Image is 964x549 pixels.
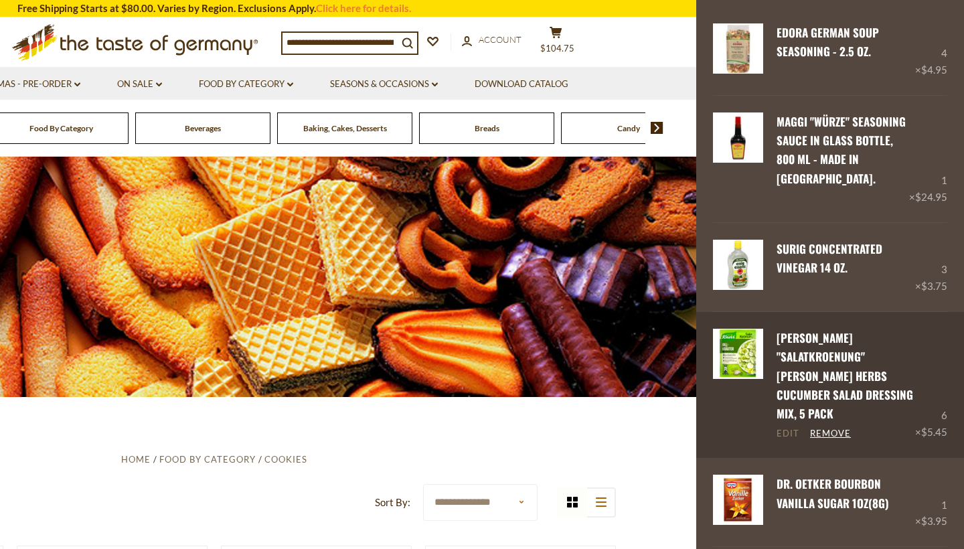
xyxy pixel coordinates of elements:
a: Edit [777,428,799,440]
img: Knorr "Salatkroenung" Dill Herbs Cucumber Salad Dressing Mix, 5 pack [713,329,763,379]
a: Click here for details. [316,2,411,14]
a: Account [462,33,521,48]
span: $5.45 [921,426,947,438]
a: Remove [810,428,851,440]
div: 1 × [915,475,947,530]
a: Maggi "Würze" Seasoning Sauce in glass bottle, 800 ml - made in [GEOGRAPHIC_DATA]. [777,113,906,187]
img: Maggi Liquid Seasoning in Glass Bottle [713,112,763,163]
a: Baking, Cakes, Desserts [303,123,387,133]
img: Dr. Oetker Bourbon Vanilla Sugar [713,475,763,525]
span: $3.75 [921,280,947,292]
span: $24.95 [915,191,947,203]
a: Cookies [264,454,307,465]
div: 6 × [915,329,947,441]
span: $3.95 [921,515,947,527]
button: $104.75 [536,26,576,60]
div: 1 × [909,112,947,206]
label: Sort By: [375,494,410,511]
img: Surig Concentrated Vinegar [713,240,763,290]
a: Surig Concentrated Vinegar 14 oz. [777,240,882,276]
span: $4.95 [921,64,947,76]
span: $104.75 [540,43,574,54]
a: Beverages [185,123,221,133]
a: Download Catalog [475,77,568,92]
a: Knorr "Salatkroenung" Dill Herbs Cucumber Salad Dressing Mix, 5 pack [713,329,763,441]
a: Food By Category [29,123,93,133]
a: On Sale [117,77,162,92]
a: Edora German Soup Seasoning - 2.5 oz. [777,24,879,60]
a: Dr. Oetker Bourbon Vanilla Sugar 1oz(8g) [777,475,889,511]
a: Surig Concentrated Vinegar [713,240,763,295]
a: Seasons & Occasions [330,77,438,92]
a: Food By Category [199,77,293,92]
a: Food By Category [159,454,256,465]
div: 4 × [915,23,947,78]
a: Dr. Oetker Bourbon Vanilla Sugar [713,475,763,530]
img: Edora German Soup Seasoning [713,23,763,74]
a: Maggi Liquid Seasoning in Glass Bottle [713,112,763,206]
a: Home [121,454,151,465]
a: [PERSON_NAME] "Salatkroenung" [PERSON_NAME] Herbs Cucumber Salad Dressing Mix, 5 pack [777,329,913,422]
a: Edora German Soup Seasoning [713,23,763,78]
a: Breads [475,123,499,133]
span: Account [479,34,521,45]
img: next arrow [651,122,663,134]
a: Candy [617,123,640,133]
div: 3 × [915,240,947,295]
